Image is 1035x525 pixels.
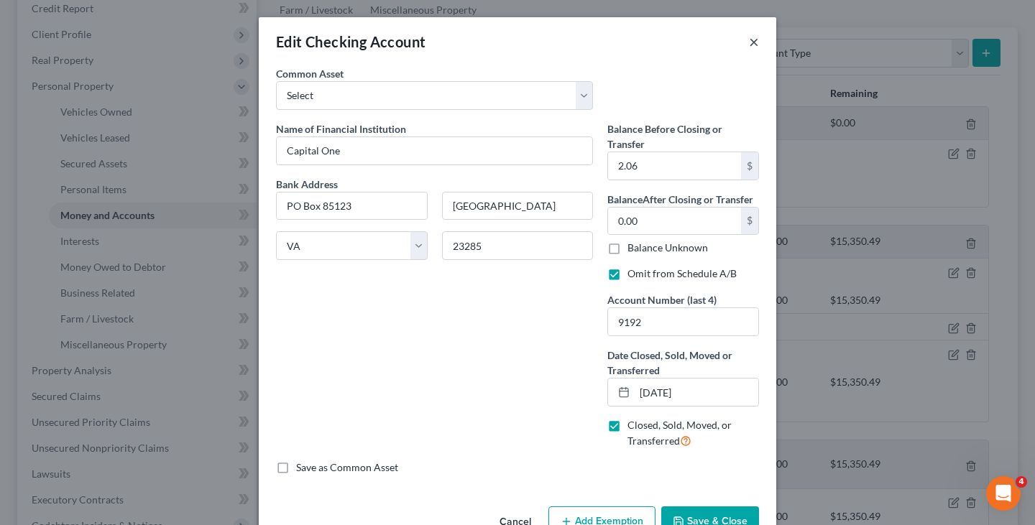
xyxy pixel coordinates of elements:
[627,241,708,255] label: Balance Unknown
[741,152,758,180] div: $
[607,349,732,376] span: Date Closed, Sold, Moved or Transferred
[607,292,717,307] label: Account Number (last 4)
[607,192,753,207] label: Balance
[986,476,1021,511] iframe: Intercom live chat
[627,266,737,281] label: Omit from Schedule A/B
[643,193,753,205] span: After Closing or Transfer
[635,378,758,406] input: MM/DD/YYYY
[608,208,741,235] input: 0.00
[276,32,425,52] div: Edit Checking Account
[443,192,593,220] input: Enter city...
[269,177,600,192] label: Bank Address
[608,308,758,335] input: XXXX
[276,123,406,135] span: Name of Financial Institution
[296,460,398,475] label: Save as Common Asset
[442,231,594,260] input: Enter zip...
[277,192,427,220] input: Enter address...
[1016,476,1027,488] span: 4
[608,152,741,180] input: 0.00
[749,33,759,50] button: ×
[276,66,344,81] label: Common Asset
[277,137,592,164] input: Enter name...
[741,208,758,235] div: $
[627,419,732,447] span: Closed, Sold, Moved, or Transferred
[607,121,759,152] label: Balance Before Closing or Transfer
